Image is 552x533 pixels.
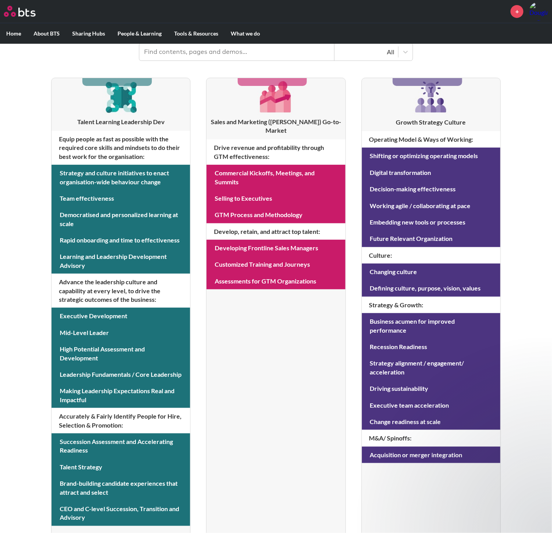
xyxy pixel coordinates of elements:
input: Find contents, pages and demos... [139,43,335,61]
img: Douglas Carrara [529,2,548,21]
h3: Sales and Marketing ([PERSON_NAME]) Go-to-Market [207,118,345,135]
img: [object Object] [412,78,450,116]
a: Go home [4,6,50,17]
h3: Growth Strategy Culture [362,118,500,127]
iframe: Intercom live chat [525,506,544,525]
h4: Operating Model & Ways of Working : [362,131,500,148]
img: BTS Logo [4,6,36,17]
label: What we do [224,23,266,44]
div: All [338,48,394,56]
iframe: Intercom notifications message [396,365,552,512]
h4: Accurately & Fairly Identify People for Hire, Selection & Promotion : [52,408,190,433]
h4: Advance the leadership culture and capability at every level, to drive the strategic outcomes of ... [52,274,190,308]
h4: Equip people as fast as possible with the required core skills and mindsets to do their best work... [52,131,190,165]
label: Sharing Hubs [66,23,111,44]
h4: M&A/ Spinoffs : [362,430,500,446]
h4: Drive revenue and profitability through GTM effectiveness : [207,139,345,165]
a: Profile [529,2,548,21]
label: Tools & Resources [168,23,224,44]
h4: Culture : [362,247,500,264]
label: About BTS [27,23,66,44]
img: [object Object] [102,78,139,115]
h4: Strategy & Growth : [362,297,500,313]
label: People & Learning [111,23,168,44]
h3: Talent Learning Leadership Dev [52,118,190,126]
h4: Develop, retain, and attract top talent : [207,223,345,240]
img: [object Object] [257,78,294,115]
a: + [511,5,524,18]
